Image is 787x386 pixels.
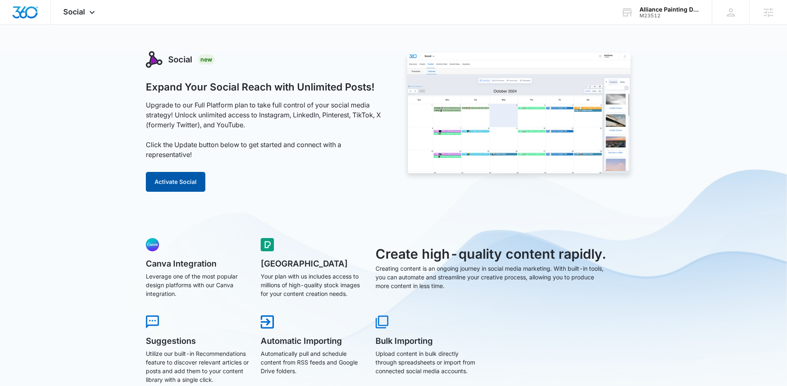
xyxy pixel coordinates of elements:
[146,272,249,298] p: Leverage one of the most popular design platforms with our Canva integration.
[261,260,364,268] h5: [GEOGRAPHIC_DATA]
[198,55,215,64] div: New
[146,260,249,268] h5: Canva Integration
[146,349,249,384] p: Utilize our built-in Recommendations feature to discover relevant articles or posts and add them ...
[146,100,385,160] p: Upgrade to our Full Platform plan to take full control of your social media strategy! Unlock unli...
[376,244,608,264] h3: Create high-quality content rapidly.
[640,6,700,13] div: account name
[261,272,364,298] p: Your plan with us includes access to millions of high-quality stock images for your content creat...
[261,349,364,375] p: Automatically pull and schedule content from RSS feeds and Google Drive folders.
[376,337,479,345] h5: Bulk Importing
[146,81,375,93] h1: Expand Your Social Reach with Unlimited Posts!
[146,337,249,345] h5: Suggestions
[261,337,364,345] h5: Automatic Importing
[168,53,192,66] h3: Social
[640,13,700,19] div: account id
[146,172,205,192] button: Activate Social
[376,264,608,290] p: Creating content is an ongoing journey in social media marketing. With built-in tools, you can au...
[63,7,85,16] span: Social
[376,349,479,375] p: Upload content in bulk directly through spreadsheets or import from connected social media accounts.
